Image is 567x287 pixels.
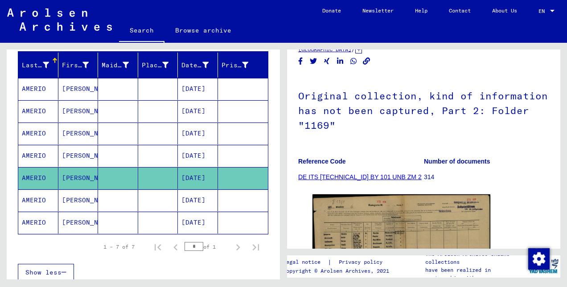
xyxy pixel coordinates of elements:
[18,145,58,167] mat-cell: AMERIO
[178,212,218,234] mat-cell: [DATE]
[119,20,164,43] a: Search
[178,100,218,122] mat-cell: [DATE]
[283,258,393,267] div: |
[298,173,422,180] a: DE ITS [TECHNICAL_ID] BY 101 UNB ZM 2
[7,8,112,31] img: Arolsen_neg.svg
[149,238,167,256] button: First page
[178,123,218,144] mat-cell: [DATE]
[18,78,58,100] mat-cell: AMERIO
[142,58,180,72] div: Place of Birth
[309,56,318,67] button: Share on Twitter
[424,158,490,165] b: Number of documents
[332,258,393,267] a: Privacy policy
[181,61,209,70] div: Date of Birth
[322,56,332,67] button: Share on Xing
[18,189,58,211] mat-cell: AMERIO
[222,58,260,72] div: Prisoner #
[298,75,549,144] h1: Original collection, kind of information has not been captured, Part 2: Folder "1169"
[181,58,220,72] div: Date of Birth
[58,78,99,100] mat-cell: [PERSON_NAME]
[58,145,99,167] mat-cell: [PERSON_NAME]
[247,238,265,256] button: Last page
[178,145,218,167] mat-cell: [DATE]
[102,58,140,72] div: Maiden Name
[178,78,218,100] mat-cell: [DATE]
[18,123,58,144] mat-cell: AMERIO
[58,53,99,78] mat-header-cell: First Name
[98,53,138,78] mat-header-cell: Maiden Name
[283,267,393,275] p: Copyright © Arolsen Archives, 2021
[425,250,526,266] p: The Arolsen Archives online collections
[538,8,545,14] mat-select-trigger: EN
[58,167,99,189] mat-cell: [PERSON_NAME]
[58,189,99,211] mat-cell: [PERSON_NAME]
[58,100,99,122] mat-cell: [PERSON_NAME]
[18,53,58,78] mat-header-cell: Last Name
[528,248,550,270] img: Zustimmung ändern
[218,53,268,78] mat-header-cell: Prisoner #
[185,242,229,251] div: of 1
[349,56,358,67] button: Share on WhatsApp
[424,172,549,182] p: 314
[58,123,99,144] mat-cell: [PERSON_NAME]
[18,212,58,234] mat-cell: AMERIO
[336,56,345,67] button: Share on LinkedIn
[178,167,218,189] mat-cell: [DATE]
[178,53,218,78] mat-header-cell: Date of Birth
[138,53,178,78] mat-header-cell: Place of Birth
[103,243,135,251] div: 1 – 7 of 7
[18,264,74,281] button: Show less
[22,61,49,70] div: Last Name
[296,56,305,67] button: Share on Facebook
[298,158,346,165] b: Reference Code
[62,58,100,72] div: First Name
[178,189,218,211] mat-cell: [DATE]
[229,238,247,256] button: Next page
[167,238,185,256] button: Previous page
[283,258,328,267] a: Legal notice
[62,61,89,70] div: First Name
[164,20,242,41] a: Browse archive
[102,61,129,70] div: Maiden Name
[22,58,60,72] div: Last Name
[58,212,99,234] mat-cell: [PERSON_NAME]
[25,268,62,276] span: Show less
[527,255,560,277] img: yv_logo.png
[425,266,526,282] p: have been realized in partnership with
[142,61,169,70] div: Place of Birth
[222,61,249,70] div: Prisoner #
[18,167,58,189] mat-cell: AMERIO
[362,56,371,67] button: Copy link
[18,100,58,122] mat-cell: AMERIO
